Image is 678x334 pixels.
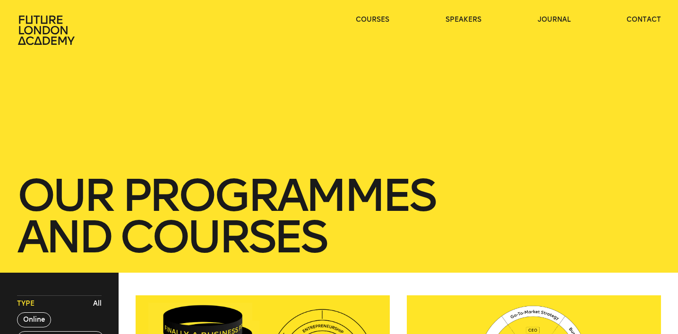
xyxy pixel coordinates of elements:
[17,312,51,327] button: Online
[538,15,571,25] a: journal
[356,15,389,25] a: courses
[17,175,661,258] h1: our Programmes and courses
[91,297,104,311] button: All
[17,299,34,309] span: Type
[627,15,661,25] a: contact
[446,15,481,25] a: speakers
